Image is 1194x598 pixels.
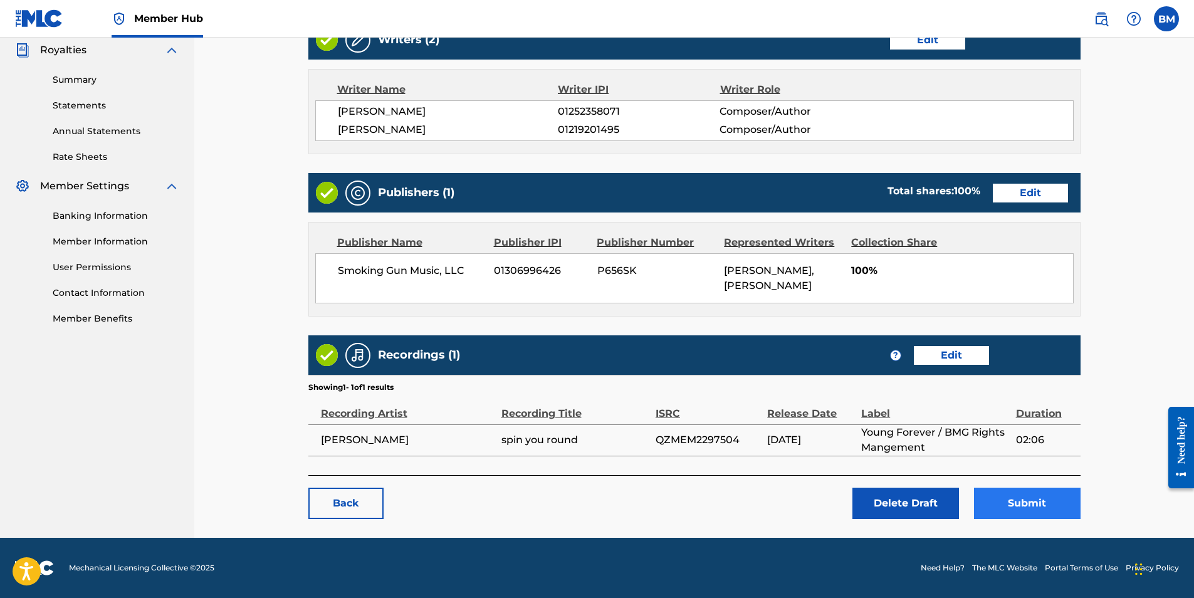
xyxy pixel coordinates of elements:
[316,182,338,204] img: Valid
[53,209,179,223] a: Banking Information
[501,433,649,448] span: spin you round
[656,393,761,421] div: ISRC
[40,179,129,194] span: Member Settings
[53,125,179,138] a: Annual Statements
[316,29,338,51] img: Valid
[767,433,855,448] span: [DATE]
[1154,6,1179,31] div: User Menu
[558,122,720,137] span: 01219201495
[597,263,715,278] span: P656SK
[15,9,63,28] img: MLC Logo
[53,150,179,164] a: Rate Sheets
[1016,393,1074,421] div: Duration
[164,43,179,58] img: expand
[15,43,30,58] img: Royalties
[53,312,179,325] a: Member Benefits
[921,562,965,574] a: Need Help?
[724,235,842,250] div: Represented Writers
[1126,562,1179,574] a: Privacy Policy
[656,433,761,448] span: QZMEM2297504
[597,235,715,250] div: Publisher Number
[40,43,86,58] span: Royalties
[69,562,214,574] span: Mechanical Licensing Collective © 2025
[337,235,484,250] div: Publisher Name
[1121,6,1146,31] div: Help
[851,235,961,250] div: Collection Share
[15,560,54,575] img: logo
[53,261,179,274] a: User Permissions
[1126,11,1141,26] img: help
[851,263,1073,278] span: 100%
[494,263,588,278] span: 01306996426
[720,82,867,97] div: Writer Role
[378,33,439,47] h5: Writers (2)
[1159,397,1194,498] iframe: Resource Center
[316,344,338,366] img: Valid
[134,11,203,26] span: Member Hub
[890,31,965,50] a: Edit
[852,488,959,519] button: Delete Draft
[724,265,814,291] span: [PERSON_NAME], [PERSON_NAME]
[1094,11,1109,26] img: search
[861,393,1009,421] div: Label
[1089,6,1114,31] a: Public Search
[993,184,1068,202] a: Edit
[1131,538,1194,598] iframe: Chat Widget
[350,186,365,201] img: Publishers
[1045,562,1118,574] a: Portal Terms of Use
[767,393,855,421] div: Release Date
[501,393,649,421] div: Recording Title
[53,286,179,300] a: Contact Information
[1135,550,1143,588] div: Drag
[558,82,720,97] div: Writer IPI
[308,488,384,519] a: Back
[112,11,127,26] img: Top Rightsholder
[338,122,558,137] span: [PERSON_NAME]
[308,382,394,393] p: Showing 1 - 1 of 1 results
[338,263,485,278] span: Smoking Gun Music, LLC
[164,179,179,194] img: expand
[891,350,901,360] span: ?
[321,393,495,421] div: Recording Artist
[338,104,558,119] span: [PERSON_NAME]
[337,82,558,97] div: Writer Name
[720,122,867,137] span: Composer/Author
[888,184,980,199] div: Total shares:
[974,488,1081,519] button: Submit
[350,348,365,363] img: Recordings
[972,562,1037,574] a: The MLC Website
[1016,433,1074,448] span: 02:06
[321,433,495,448] span: [PERSON_NAME]
[53,99,179,112] a: Statements
[53,235,179,248] a: Member Information
[720,104,867,119] span: Composer/Author
[914,346,989,365] a: Edit
[53,73,179,87] a: Summary
[558,104,720,119] span: 01252358071
[494,235,588,250] div: Publisher IPI
[861,425,1009,455] span: Young Forever / BMG Rights Mangement
[350,33,365,48] img: Writers
[954,185,980,197] span: 100 %
[378,348,460,362] h5: Recordings (1)
[378,186,454,200] h5: Publishers (1)
[15,179,30,194] img: Member Settings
